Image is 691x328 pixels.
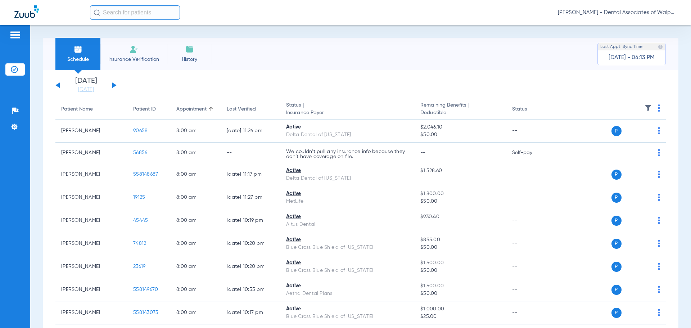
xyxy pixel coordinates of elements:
[658,104,660,112] img: group-dot-blue.svg
[611,239,622,249] span: P
[420,175,500,182] span: --
[133,128,148,133] span: 90658
[611,262,622,272] span: P
[420,282,500,290] span: $1,500.00
[61,56,95,63] span: Schedule
[64,86,108,93] a: [DATE]
[506,99,555,120] th: Status
[171,143,221,163] td: 8:00 AM
[609,54,655,61] span: [DATE] - 04:13 PM
[286,313,409,320] div: Blue Cross Blue Shield of [US_STATE]
[611,285,622,295] span: P
[506,120,555,143] td: --
[171,209,221,232] td: 8:00 AM
[420,123,500,131] span: $2,046.10
[658,44,663,49] img: last sync help info
[90,5,180,20] input: Search for patients
[55,255,127,278] td: [PERSON_NAME]
[286,167,409,175] div: Active
[55,209,127,232] td: [PERSON_NAME]
[506,143,555,163] td: Self-pay
[221,255,280,278] td: [DATE] 10:20 PM
[286,259,409,267] div: Active
[611,193,622,203] span: P
[171,163,221,186] td: 8:00 AM
[286,198,409,205] div: MetLife
[171,120,221,143] td: 8:00 AM
[658,171,660,178] img: group-dot-blue.svg
[658,217,660,224] img: group-dot-blue.svg
[286,213,409,221] div: Active
[133,218,148,223] span: 45445
[420,244,500,251] span: $50.00
[506,163,555,186] td: --
[55,186,127,209] td: [PERSON_NAME]
[611,126,622,136] span: P
[171,278,221,301] td: 8:00 AM
[286,123,409,131] div: Active
[420,267,500,274] span: $50.00
[506,301,555,324] td: --
[171,186,221,209] td: 8:00 AM
[286,290,409,297] div: Aetna Dental Plans
[133,105,156,113] div: Patient ID
[133,195,145,200] span: 19125
[286,190,409,198] div: Active
[611,216,622,226] span: P
[286,109,409,117] span: Insurance Payer
[506,209,555,232] td: --
[221,278,280,301] td: [DATE] 10:55 PM
[221,186,280,209] td: [DATE] 11:27 PM
[420,305,500,313] span: $1,000.00
[74,45,82,54] img: Schedule
[658,127,660,134] img: group-dot-blue.svg
[286,236,409,244] div: Active
[55,120,127,143] td: [PERSON_NAME]
[133,241,146,246] span: 74812
[655,293,691,328] iframe: Chat Widget
[506,232,555,255] td: --
[286,175,409,182] div: Delta Dental of [US_STATE]
[55,143,127,163] td: [PERSON_NAME]
[130,45,138,54] img: Manual Insurance Verification
[171,232,221,255] td: 8:00 AM
[420,190,500,198] span: $1,800.00
[9,31,21,39] img: hamburger-icon
[227,105,275,113] div: Last Verified
[280,99,415,120] th: Status |
[221,120,280,143] td: [DATE] 11:26 PM
[61,105,93,113] div: Patient Name
[286,244,409,251] div: Blue Cross Blue Shield of [US_STATE]
[227,105,256,113] div: Last Verified
[64,77,108,93] li: [DATE]
[420,167,500,175] span: $1,528.60
[176,105,207,113] div: Appointment
[420,221,500,228] span: --
[420,150,426,155] span: --
[94,9,100,16] img: Search Icon
[420,290,500,297] span: $50.00
[172,56,207,63] span: History
[133,310,158,315] span: 558143073
[55,163,127,186] td: [PERSON_NAME]
[185,45,194,54] img: History
[658,149,660,156] img: group-dot-blue.svg
[506,255,555,278] td: --
[611,308,622,318] span: P
[133,287,158,292] span: 558149670
[61,105,122,113] div: Patient Name
[176,105,215,113] div: Appointment
[133,264,145,269] span: 23619
[658,240,660,247] img: group-dot-blue.svg
[645,104,652,112] img: filter.svg
[221,301,280,324] td: [DATE] 10:17 PM
[420,213,500,221] span: $930.40
[658,263,660,270] img: group-dot-blue.svg
[221,209,280,232] td: [DATE] 10:19 PM
[506,278,555,301] td: --
[420,131,500,139] span: $50.00
[286,282,409,290] div: Active
[286,267,409,274] div: Blue Cross Blue Shield of [US_STATE]
[221,143,280,163] td: --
